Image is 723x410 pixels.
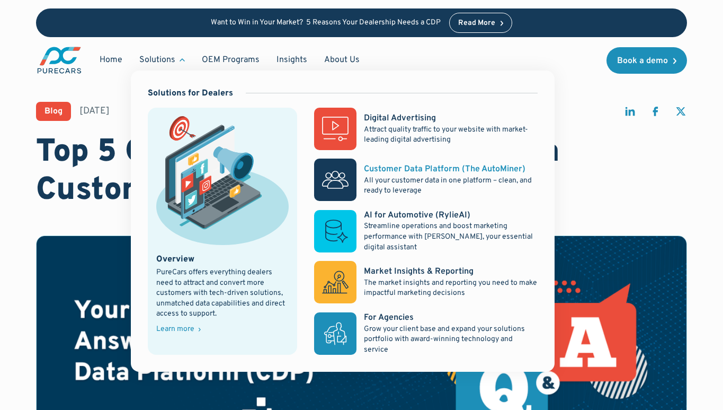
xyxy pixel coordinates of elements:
[193,50,268,70] a: OEM Programs
[79,104,110,118] div: [DATE]
[674,105,687,123] a: share on twitter
[148,108,297,355] a: marketing illustration showing social media channels and campaignsOverviewPureCars offers everyth...
[649,105,662,123] a: share on facebook
[364,312,414,324] div: For Agencies
[314,159,538,201] a: Customer Data Platform (The AutoMiner)All your customer data in one platform – clean, and ready t...
[148,88,233,99] div: Solutions for Dealers
[36,46,83,75] img: purecars logo
[156,116,289,245] img: marketing illustration showing social media channels and campaigns
[211,19,441,28] p: Want to Win in Your Market? 5 Reasons Your Dealership Needs a CDP
[131,50,193,70] div: Solutions
[314,108,538,150] a: Digital AdvertisingAttract quality traffic to your website with market-leading digital advertising
[156,326,194,333] div: Learn more
[458,20,495,27] div: Read More
[364,176,538,196] p: All your customer data in one platform – clean, and ready to leverage
[364,324,538,355] p: Grow your client base and expand your solutions portfolio with award-winning technology and service
[364,125,538,145] p: Attract quality traffic to your website with market-leading digital advertising
[314,210,538,252] a: AI for Automotive (RylieAI)Streamline operations and boost marketing performance with [PERSON_NAM...
[617,57,668,65] div: Book a demo
[449,13,513,33] a: Read More
[131,71,555,372] nav: Solutions
[364,221,538,252] p: Streamline operations and boost marketing performance with [PERSON_NAME], your essential digital ...
[364,163,525,175] div: Customer Data Platform (The AutoMiner)
[268,50,316,70] a: Insights
[606,47,687,74] a: Book a demo
[36,134,687,210] h1: Top 5 Questions Answered About a Customer Data Platform (CDP)
[364,278,538,299] p: The market insights and reporting you need to make impactful marketing decisions
[364,266,474,277] div: Market Insights & Reporting
[156,254,194,265] div: Overview
[314,312,538,355] a: For AgenciesGrow your client base and expand your solutions portfolio with award-winning technolo...
[36,46,83,75] a: main
[364,112,436,124] div: Digital Advertising
[314,261,538,303] a: Market Insights & ReportingThe market insights and reporting you need to make impactful marketing...
[44,107,63,116] div: Blog
[156,267,289,319] div: PureCars offers everything dealers need to attract and convert more customers with tech-driven so...
[316,50,368,70] a: About Us
[623,105,636,123] a: share on linkedin
[364,210,470,221] div: AI for Automotive (RylieAI)
[139,54,175,66] div: Solutions
[91,50,131,70] a: Home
